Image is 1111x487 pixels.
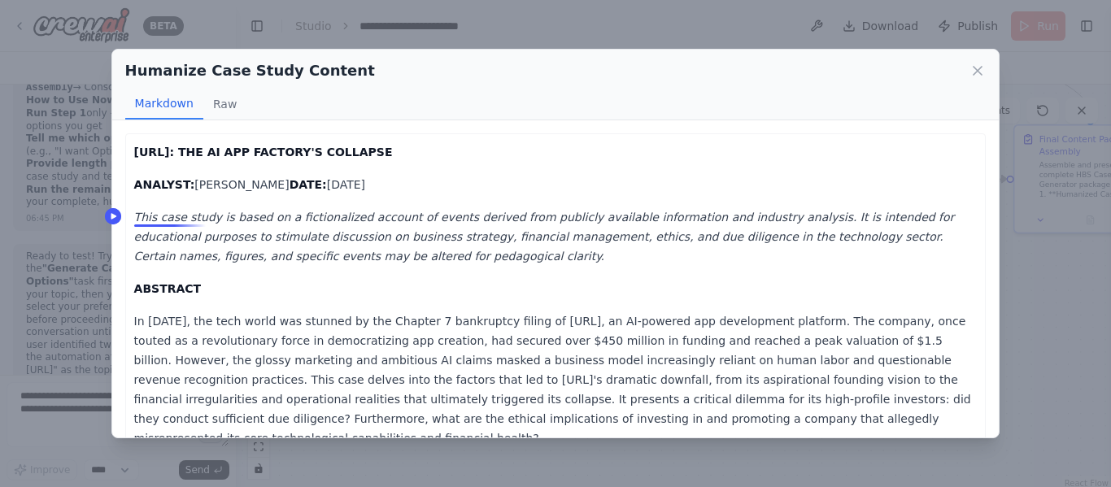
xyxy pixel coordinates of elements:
[134,211,955,263] em: This case study is based on a fictionalized account of events derived from publicly available inf...
[134,282,202,295] strong: ABSTRACT
[134,178,195,191] strong: ANALYST:
[290,178,327,191] strong: DATE:
[134,175,978,194] p: [PERSON_NAME] [DATE]
[203,89,246,120] button: Raw
[125,89,203,120] button: Markdown
[125,59,375,82] h2: Humanize Case Study Content
[134,146,393,159] strong: [URL]: THE AI APP FACTORY'S COLLAPSE
[134,311,978,448] p: In [DATE], the tech world was stunned by the Chapter 7 bankruptcy filing of [URL], an AI-powered ...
